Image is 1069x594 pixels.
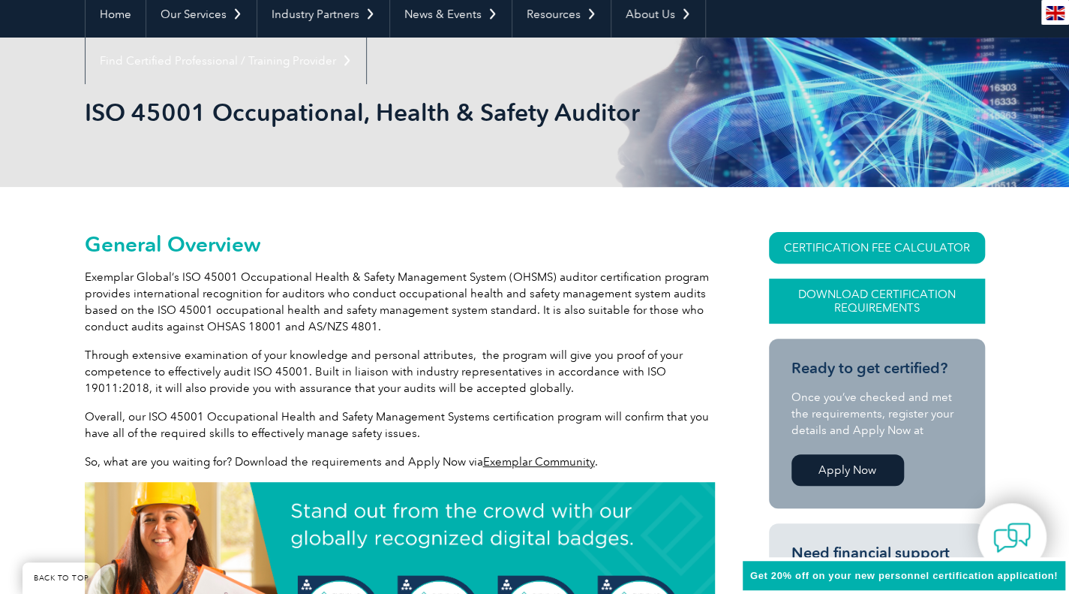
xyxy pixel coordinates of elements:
[750,570,1058,581] span: Get 20% off on your new personnel certification application!
[85,98,661,127] h1: ISO 45001 Occupational, Health & Safety Auditor
[791,389,962,439] p: Once you’ve checked and met the requirements, register your details and Apply Now at
[483,455,595,469] a: Exemplar Community
[85,232,715,256] h2: General Overview
[85,454,715,470] p: So, what are you waiting for? Download the requirements and Apply Now via .
[85,347,715,397] p: Through extensive examination of your knowledge and personal attributes, the program will give yo...
[86,38,366,84] a: Find Certified Professional / Training Provider
[23,562,101,594] a: BACK TO TOP
[791,359,962,378] h3: Ready to get certified?
[85,409,715,442] p: Overall, our ISO 45001 Occupational Health and Safety Management Systems certification program wi...
[85,269,715,335] p: Exemplar Global’s ISO 45001 Occupational Health & Safety Management System (OHSMS) auditor certif...
[791,454,904,486] a: Apply Now
[769,279,985,324] a: Download Certification Requirements
[791,544,962,581] h3: Need financial support from your employer?
[993,519,1031,556] img: contact-chat.png
[1046,6,1064,20] img: en
[769,232,985,264] a: CERTIFICATION FEE CALCULATOR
